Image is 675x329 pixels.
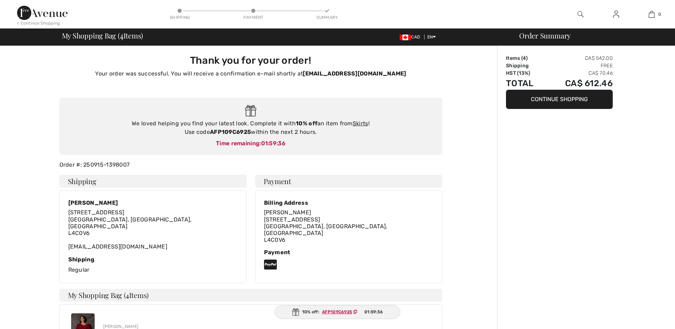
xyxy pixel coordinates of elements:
[275,305,401,319] div: 10% off:
[545,54,613,62] td: CA$ 542.00
[264,199,433,206] div: Billing Address
[68,199,238,206] div: [PERSON_NAME]
[578,10,584,19] img: search the website
[400,35,411,40] img: Canadian Dollar
[68,209,238,250] div: [EMAIL_ADDRESS][DOMAIN_NAME]
[264,249,433,256] div: Payment
[506,77,545,90] td: Total
[658,11,661,17] span: 0
[255,175,442,188] h4: Payment
[511,32,671,39] div: Order Summary
[506,54,545,62] td: Items ( )
[545,62,613,69] td: Free
[59,175,247,188] h4: Shipping
[126,290,129,300] span: 4
[613,10,619,19] img: My Info
[68,256,238,263] div: Shipping
[68,209,192,236] span: [STREET_ADDRESS] [GEOGRAPHIC_DATA], [GEOGRAPHIC_DATA], [GEOGRAPHIC_DATA] L4C0V6
[261,140,285,147] span: 01:59:36
[55,161,447,169] div: Order #: 250915-1398007
[210,129,251,135] strong: AFP109C6925
[120,30,123,40] span: 4
[59,289,442,302] h4: My Shopping Bag ( Items)
[67,139,435,148] div: Time remaining:
[292,308,299,316] img: Gift.svg
[322,309,352,314] ins: AFP109C6925
[427,35,436,40] span: EN
[523,55,526,61] span: 4
[607,10,625,19] a: Sign In
[364,309,383,315] span: 01:59:36
[68,256,238,274] div: Regular
[64,69,438,78] p: Your order was successful. You will receive a confirmation e-mail shortly at
[353,120,368,127] a: Skirts
[649,10,655,19] img: My Bag
[264,209,311,216] span: [PERSON_NAME]
[169,14,190,21] div: Shipping
[62,32,143,39] span: My Shopping Bag ( Items)
[506,62,545,69] td: Shipping
[545,69,613,77] td: CA$ 70.46
[17,6,68,20] img: 1ère Avenue
[67,119,435,136] div: We loved helping you find your latest look. Complete it with an item from ! Use code within the n...
[245,105,256,117] img: Gift.svg
[17,20,60,26] div: < Continue Shopping
[545,77,613,90] td: CA$ 612.46
[296,120,317,127] strong: 10% off
[316,14,338,21] div: Summary
[303,70,406,77] strong: [EMAIL_ADDRESS][DOMAIN_NAME]
[506,69,545,77] td: HST (13%)
[243,14,264,21] div: Payment
[506,90,613,109] button: Continue Shopping
[64,54,438,67] h3: Thank you for your order!
[400,35,423,40] span: CAD
[264,216,387,244] span: [STREET_ADDRESS] [GEOGRAPHIC_DATA], [GEOGRAPHIC_DATA], [GEOGRAPHIC_DATA] L4C0V6
[634,10,669,19] a: 0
